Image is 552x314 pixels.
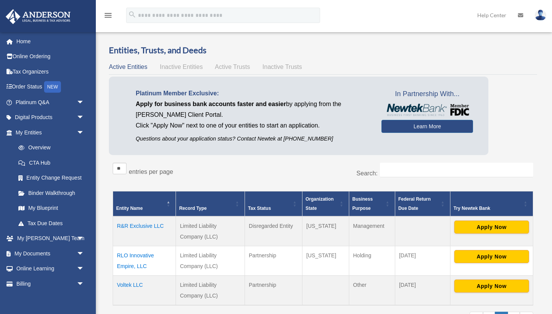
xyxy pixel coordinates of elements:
label: entries per page [129,168,173,175]
a: Tax Due Dates [11,216,92,231]
div: Try Newtek Bank [453,204,521,213]
span: Entity Name [116,206,143,211]
p: Click "Apply Now" next to one of your entities to start an application. [136,120,370,131]
span: arrow_drop_down [77,231,92,247]
img: Anderson Advisors Platinum Portal [3,9,73,24]
span: Inactive Entities [160,64,203,70]
th: Try Newtek Bank : Activate to sort [450,191,533,216]
th: Organization State: Activate to sort [302,191,349,216]
a: My Documentsarrow_drop_down [5,246,96,261]
a: Order StatusNEW [5,79,96,95]
a: menu [103,13,113,20]
a: Home [5,34,96,49]
img: User Pic [535,10,546,21]
a: My Entitiesarrow_drop_down [5,125,92,140]
span: Federal Return Due Date [398,196,431,211]
span: Active Trusts [215,64,250,70]
img: NewtekBankLogoSM.png [385,104,469,116]
button: Apply Now [454,280,529,293]
a: Online Ordering [5,49,96,64]
i: menu [103,11,113,20]
span: arrow_drop_down [77,110,92,126]
td: Voltek LLC [113,275,176,305]
p: Platinum Member Exclusive: [136,88,370,99]
a: Binder Walkthrough [11,185,92,201]
td: R&R Exclusive LLC [113,216,176,246]
td: Limited Liability Company (LLC) [176,246,245,275]
a: CTA Hub [11,155,92,170]
th: Entity Name: Activate to invert sorting [113,191,176,216]
button: Apply Now [454,250,529,263]
a: Tax Organizers [5,64,96,79]
td: Other [349,275,395,305]
span: arrow_drop_down [77,276,92,292]
td: [US_STATE] [302,246,349,275]
span: arrow_drop_down [77,246,92,262]
a: Billingarrow_drop_down [5,276,96,291]
th: Federal Return Due Date: Activate to sort [395,191,450,216]
td: Limited Liability Company (LLC) [176,275,245,305]
p: by applying from the [PERSON_NAME] Client Portal. [136,99,370,120]
h3: Entities, Trusts, and Deeds [109,44,537,56]
div: NEW [44,81,61,93]
span: arrow_drop_down [77,125,92,141]
td: RLO Innovative Empire, LLC [113,246,176,275]
th: Business Purpose: Activate to sort [349,191,395,216]
a: My Blueprint [11,201,92,216]
p: Questions about your application status? Contact Newtek at [PHONE_NUMBER] [136,134,370,144]
th: Record Type: Activate to sort [176,191,245,216]
td: Disregarded Entity [245,216,302,246]
span: Active Entities [109,64,147,70]
td: Limited Liability Company (LLC) [176,216,245,246]
td: Partnership [245,246,302,275]
td: Management [349,216,395,246]
a: Platinum Q&Aarrow_drop_down [5,95,96,110]
span: Apply for business bank accounts faster and easier [136,101,286,107]
label: Search: [356,170,378,177]
td: [DATE] [395,246,450,275]
span: arrow_drop_down [77,95,92,110]
a: Digital Productsarrow_drop_down [5,110,96,125]
i: search [128,10,136,19]
span: In Partnership With... [381,88,473,100]
span: Record Type [179,206,207,211]
td: [DATE] [395,275,450,305]
span: Business Purpose [352,196,373,211]
span: Inactive Trusts [263,64,302,70]
td: Holding [349,246,395,275]
td: Partnership [245,275,302,305]
td: [US_STATE] [302,216,349,246]
a: Overview [11,140,88,155]
a: Learn More [381,120,473,133]
button: Apply Now [454,221,529,234]
span: Tax Status [248,206,271,211]
a: Entity Change Request [11,170,92,186]
span: arrow_drop_down [77,261,92,277]
th: Tax Status: Activate to sort [245,191,302,216]
span: Organization State [306,196,333,211]
a: My [PERSON_NAME] Teamarrow_drop_down [5,231,96,246]
a: Online Learningarrow_drop_down [5,261,96,276]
